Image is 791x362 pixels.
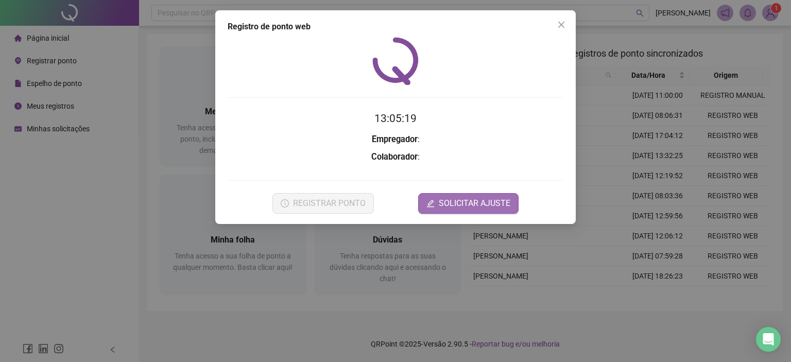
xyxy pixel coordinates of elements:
[372,37,419,85] img: QRPoint
[418,193,519,214] button: editSOLICITAR AJUSTE
[756,327,781,352] div: Open Intercom Messenger
[426,199,435,208] span: edit
[272,193,374,214] button: REGISTRAR PONTO
[372,134,418,144] strong: Empregador
[557,21,565,29] span: close
[228,150,563,164] h3: :
[553,16,570,33] button: Close
[228,21,563,33] div: Registro de ponto web
[374,112,417,125] time: 13:05:19
[228,133,563,146] h3: :
[439,197,510,210] span: SOLICITAR AJUSTE
[371,152,418,162] strong: Colaborador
